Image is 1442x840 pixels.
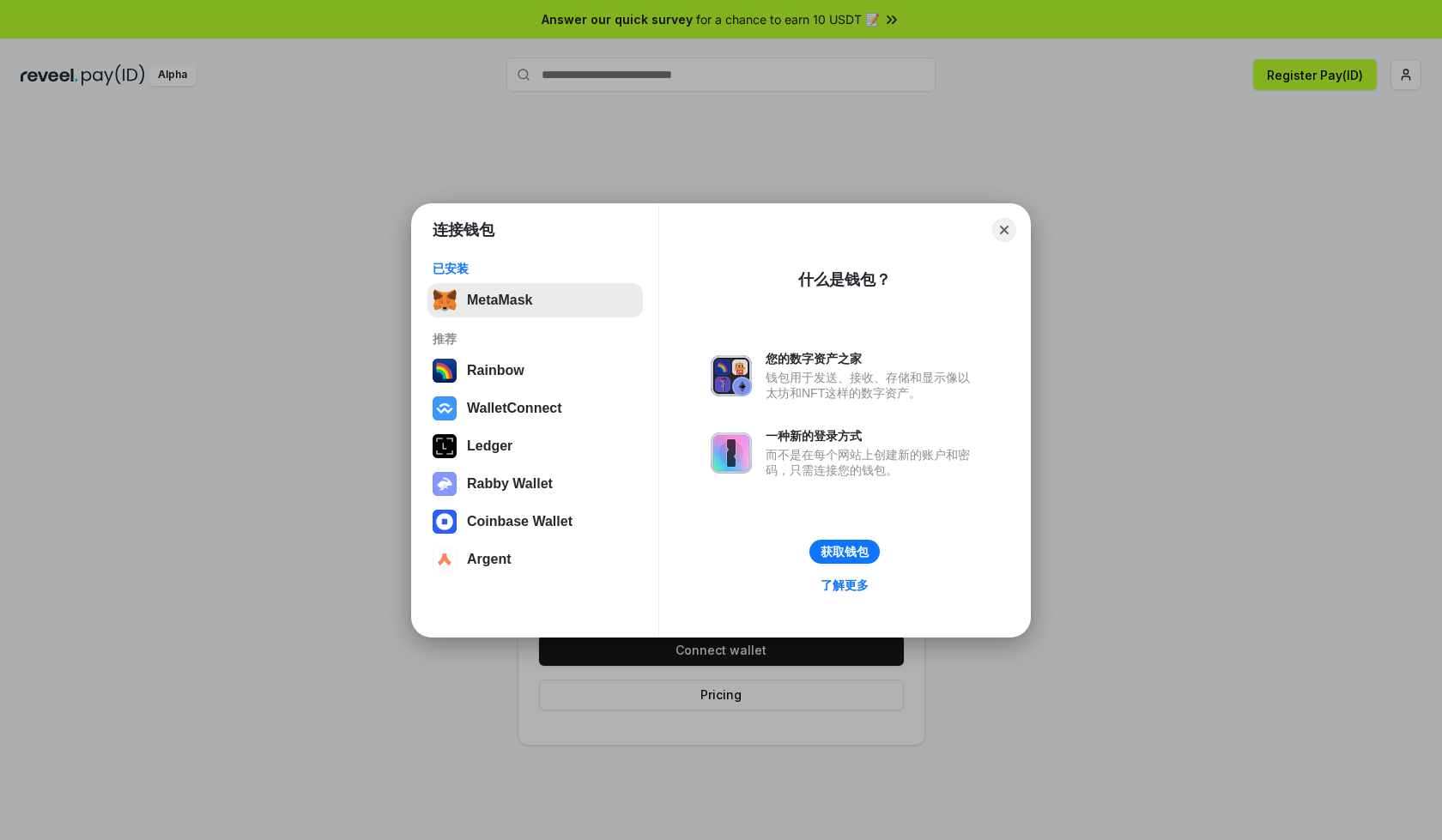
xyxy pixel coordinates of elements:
[467,401,562,416] div: WalletConnect
[433,220,494,240] h1: 连接钱包
[798,269,891,290] div: 什么是钱包？
[427,542,643,577] button: Argent
[433,359,457,383] img: svg+xml,%3Csvg%20width%3D%22120%22%20height%3D%22120%22%20viewBox%3D%220%200%20120%20120%22%20fil...
[433,261,638,276] div: 已安装
[433,547,457,571] img: svg+xml,%3Csvg%20width%3D%2228%22%20height%3D%2228%22%20viewBox%3D%220%200%2028%2028%22%20fill%3D...
[809,540,880,564] button: 获取钱包
[427,391,643,426] button: WalletConnect
[427,429,643,463] button: Ledger
[821,577,869,593] div: 了解更多
[766,370,978,401] div: 钱包用于发送、接收、存储和显示像以太坊和NFT这样的数字资产。
[433,510,457,534] img: svg+xml,%3Csvg%20width%3D%2228%22%20height%3D%2228%22%20viewBox%3D%220%200%2028%2028%22%20fill%3D...
[433,434,457,458] img: svg+xml,%3Csvg%20xmlns%3D%22http%3A%2F%2Fwww.w3.org%2F2000%2Fsvg%22%20width%3D%2228%22%20height%3...
[427,354,643,388] button: Rainbow
[433,331,638,347] div: 推荐
[427,505,643,539] button: Coinbase Wallet
[433,472,457,496] img: svg+xml,%3Csvg%20xmlns%3D%22http%3A%2F%2Fwww.w3.org%2F2000%2Fsvg%22%20fill%3D%22none%22%20viewBox...
[467,514,573,529] div: Coinbase Wallet
[766,428,978,444] div: 一种新的登录方式
[766,351,978,366] div: 您的数字资产之家
[467,363,524,378] div: Rainbow
[992,218,1016,242] button: Close
[467,293,532,308] div: MetaMask
[467,438,512,454] div: Ledger
[810,574,879,596] a: 了解更多
[427,283,643,317] button: MetaMask
[821,544,869,559] div: 获取钱包
[433,396,457,420] img: svg+xml,%3Csvg%20width%3D%2228%22%20height%3D%2228%22%20viewBox%3D%220%200%2028%2028%22%20fill%3D...
[467,552,512,567] div: Argent
[711,432,752,474] img: svg+xml,%3Csvg%20xmlns%3D%22http%3A%2F%2Fwww.w3.org%2F2000%2Fsvg%22%20fill%3D%22none%22%20viewBox...
[766,447,978,478] div: 而不是在每个网站上创建新的账户和密码，只需连接您的钱包。
[711,355,752,396] img: svg+xml,%3Csvg%20xmlns%3D%22http%3A%2F%2Fwww.w3.org%2F2000%2Fsvg%22%20fill%3D%22none%22%20viewBox...
[433,288,457,312] img: svg+xml,%3Csvg%20fill%3D%22none%22%20height%3D%2233%22%20viewBox%3D%220%200%2035%2033%22%20width%...
[467,476,553,492] div: Rabby Wallet
[427,467,643,501] button: Rabby Wallet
